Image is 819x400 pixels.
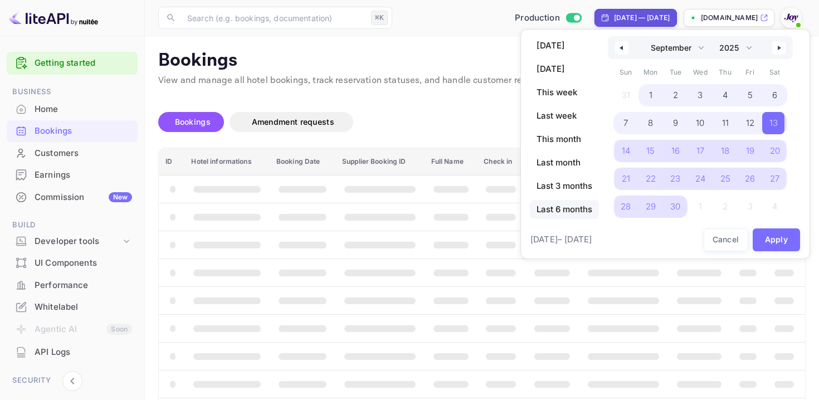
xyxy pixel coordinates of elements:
button: 28 [613,193,638,215]
span: 16 [671,141,680,161]
button: This week [530,83,599,102]
button: 7 [613,109,638,131]
button: Last 6 months [530,200,599,219]
span: 22 [646,169,656,189]
button: 14 [613,137,638,159]
span: Fri [738,64,763,81]
button: 6 [762,81,787,104]
button: Apply [753,228,801,251]
button: 18 [713,137,738,159]
button: 9 [663,109,688,131]
button: 3 [688,81,713,104]
button: 5 [738,81,763,104]
button: Last 3 months [530,177,599,196]
span: 26 [745,169,755,189]
span: 17 [696,141,704,161]
button: 16 [663,137,688,159]
span: 11 [722,113,729,133]
span: Mon [638,64,664,81]
span: [DATE] – [DATE] [530,233,592,246]
button: 15 [638,137,664,159]
span: 3 [698,85,703,105]
button: 1 [638,81,664,104]
button: 29 [638,193,664,215]
span: 23 [670,169,680,189]
span: 1 [649,85,652,105]
span: 30 [670,197,680,217]
span: Sat [762,64,787,81]
button: 11 [713,109,738,131]
span: 28 [621,197,631,217]
span: 8 [648,113,653,133]
button: This month [530,130,599,149]
span: 18 [721,141,729,161]
span: 25 [720,169,730,189]
span: 21 [622,169,630,189]
span: 7 [623,113,628,133]
span: 5 [748,85,753,105]
span: 2 [673,85,678,105]
button: 13 [762,109,787,131]
span: 6 [772,85,777,105]
button: 17 [688,137,713,159]
button: 30 [663,193,688,215]
span: Tue [663,64,688,81]
button: 25 [713,165,738,187]
button: 24 [688,165,713,187]
button: 22 [638,165,664,187]
span: 13 [769,113,778,133]
button: 20 [762,137,787,159]
span: 24 [695,169,705,189]
button: Cancel [704,228,748,251]
button: 2 [663,81,688,104]
span: 19 [746,141,754,161]
button: [DATE] [530,60,599,79]
button: [DATE] [530,36,599,55]
button: Last month [530,153,599,172]
button: 27 [762,165,787,187]
button: 23 [663,165,688,187]
span: 29 [646,197,656,217]
button: 4 [713,81,738,104]
span: Thu [713,64,738,81]
button: 19 [738,137,763,159]
span: 12 [746,113,754,133]
span: 15 [646,141,655,161]
button: 26 [738,165,763,187]
span: Sun [613,64,638,81]
button: 8 [638,109,664,131]
span: 20 [770,141,780,161]
button: Last week [530,106,599,125]
button: 10 [688,109,713,131]
span: 4 [723,85,728,105]
span: 14 [622,141,630,161]
button: 21 [613,165,638,187]
span: 10 [696,113,704,133]
span: Wed [688,64,713,81]
span: 9 [673,113,678,133]
span: 27 [770,169,779,189]
button: 12 [738,109,763,131]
